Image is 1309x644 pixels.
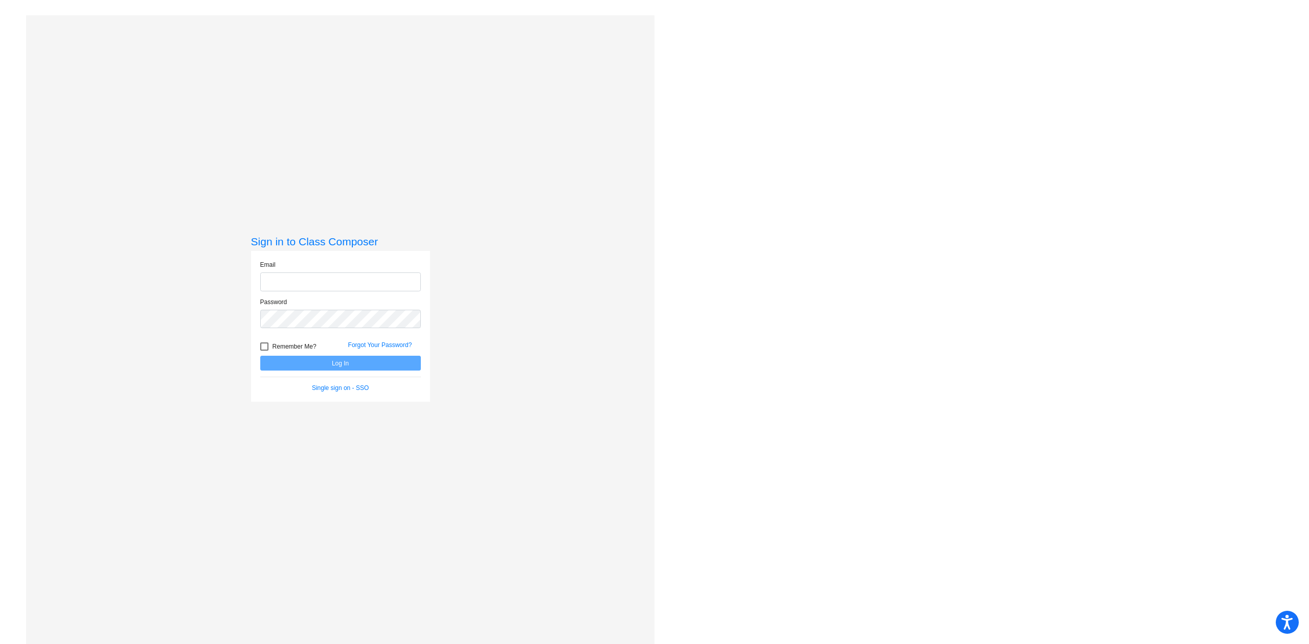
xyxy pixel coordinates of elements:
h3: Sign in to Class Composer [251,235,430,248]
button: Log In [260,356,421,371]
span: Remember Me? [273,340,317,353]
a: Forgot Your Password? [348,341,412,349]
label: Email [260,260,276,269]
label: Password [260,297,287,307]
a: Single sign on - SSO [312,384,369,392]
